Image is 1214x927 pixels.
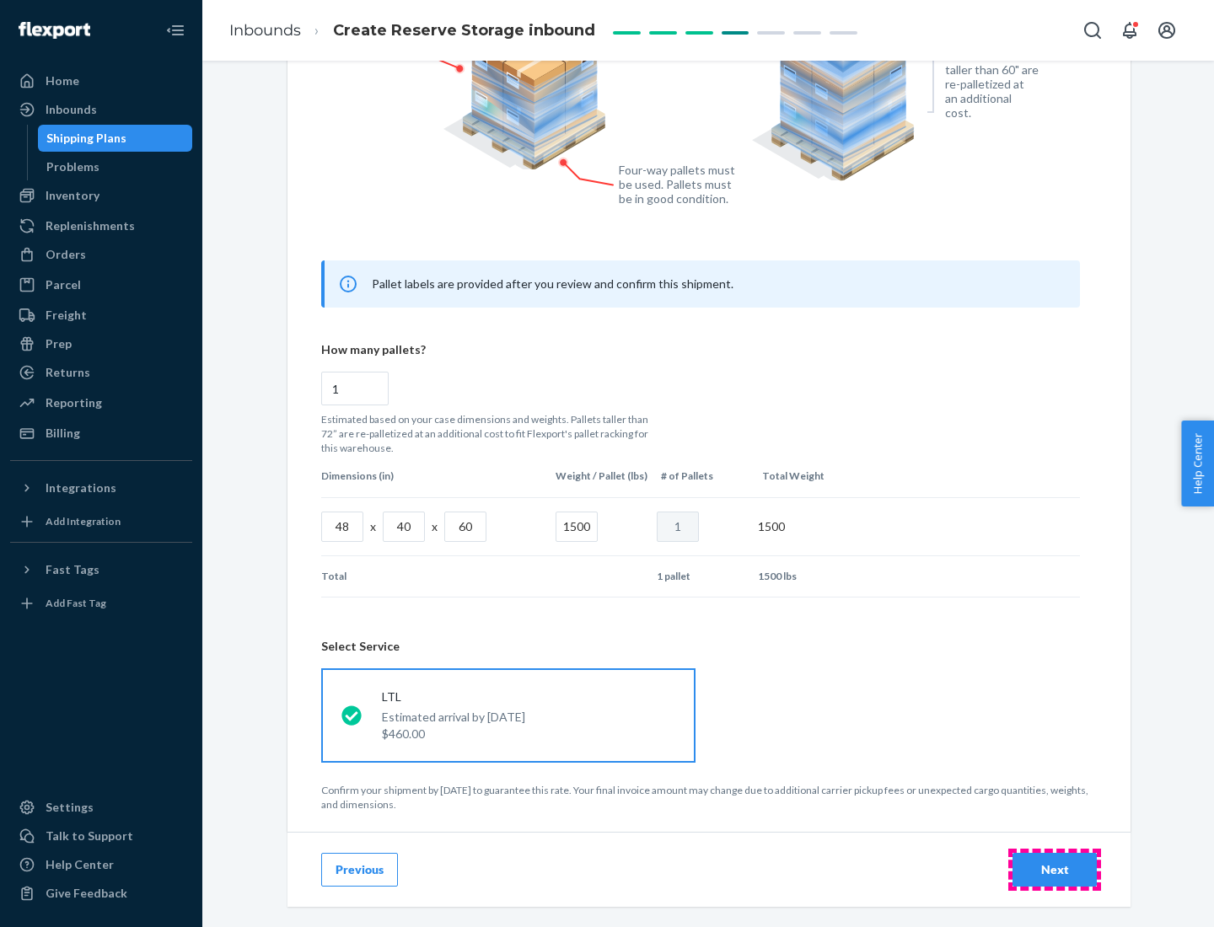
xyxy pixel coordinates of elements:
a: Inbounds [10,96,192,123]
th: Dimensions (in) [321,455,549,496]
button: Help Center [1181,421,1214,506]
a: Freight [10,302,192,329]
button: Open Search Box [1076,13,1109,47]
div: Billing [46,425,80,442]
button: Integrations [10,474,192,501]
a: Problems [38,153,193,180]
td: Total [321,556,549,597]
div: Prep [46,335,72,352]
ol: breadcrumbs [216,6,609,56]
div: Talk to Support [46,828,133,844]
div: Inbounds [46,101,97,118]
a: Returns [10,359,192,386]
div: Shipping Plans [46,130,126,147]
a: Parcel [10,271,192,298]
div: Add Integration [46,514,121,528]
div: Reporting [46,394,102,411]
th: Weight / Pallet (lbs) [549,455,654,496]
th: Total Weight [755,455,857,496]
th: # of Pallets [654,455,755,496]
p: LTL [382,689,525,705]
a: Prep [10,330,192,357]
a: Orders [10,241,192,268]
span: Pallet labels are provided after you review and confirm this shipment. [372,276,733,291]
p: How many pallets? [321,341,1080,358]
p: Estimated based on your case dimensions and weights. Pallets taller than 72” are re-palletized at... [321,412,658,455]
div: Help Center [46,856,114,873]
a: Help Center [10,851,192,878]
p: Confirm your shipment by [DATE] to guarantee this rate. Your final invoice amount may change due ... [321,783,1097,812]
a: Talk to Support [10,823,192,849]
button: Previous [321,853,398,887]
a: Add Fast Tag [10,590,192,617]
button: Fast Tags [10,556,192,583]
div: Home [46,72,79,89]
p: $460.00 [382,726,525,742]
div: Give Feedback [46,885,127,902]
div: Next [1027,861,1082,878]
div: Parcel [46,276,81,293]
a: Billing [10,420,192,447]
td: 1 pallet [650,556,751,597]
p: x [370,518,376,535]
div: Problems [46,158,99,175]
a: Inventory [10,182,192,209]
div: Settings [46,799,94,816]
figcaption: Four-way pallets must be used. Pallets must be in good condition. [619,163,736,206]
button: Open notifications [1113,13,1147,47]
img: Flexport logo [19,22,90,39]
div: Fast Tags [46,561,99,578]
p: Estimated arrival by [DATE] [382,709,525,726]
div: Integrations [46,480,116,496]
a: Inbounds [229,21,301,40]
a: Replenishments [10,212,192,239]
div: Returns [46,364,90,381]
div: Orders [46,246,86,263]
a: Home [10,67,192,94]
div: Freight [46,307,87,324]
a: Settings [10,794,192,821]
button: Give Feedback [10,880,192,907]
span: Create Reserve Storage inbound [333,21,595,40]
div: Inventory [46,187,99,204]
div: Replenishments [46,217,135,234]
a: Shipping Plans [38,125,193,152]
button: Close Navigation [158,13,192,47]
a: Reporting [10,389,192,416]
td: 1500 lbs [751,556,852,597]
p: x [432,518,438,535]
button: Open account menu [1150,13,1184,47]
a: Add Integration [10,508,192,535]
header: Select Service [321,638,1097,655]
div: Add Fast Tag [46,596,106,610]
span: 1500 [758,519,785,533]
button: Next [1013,853,1097,887]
